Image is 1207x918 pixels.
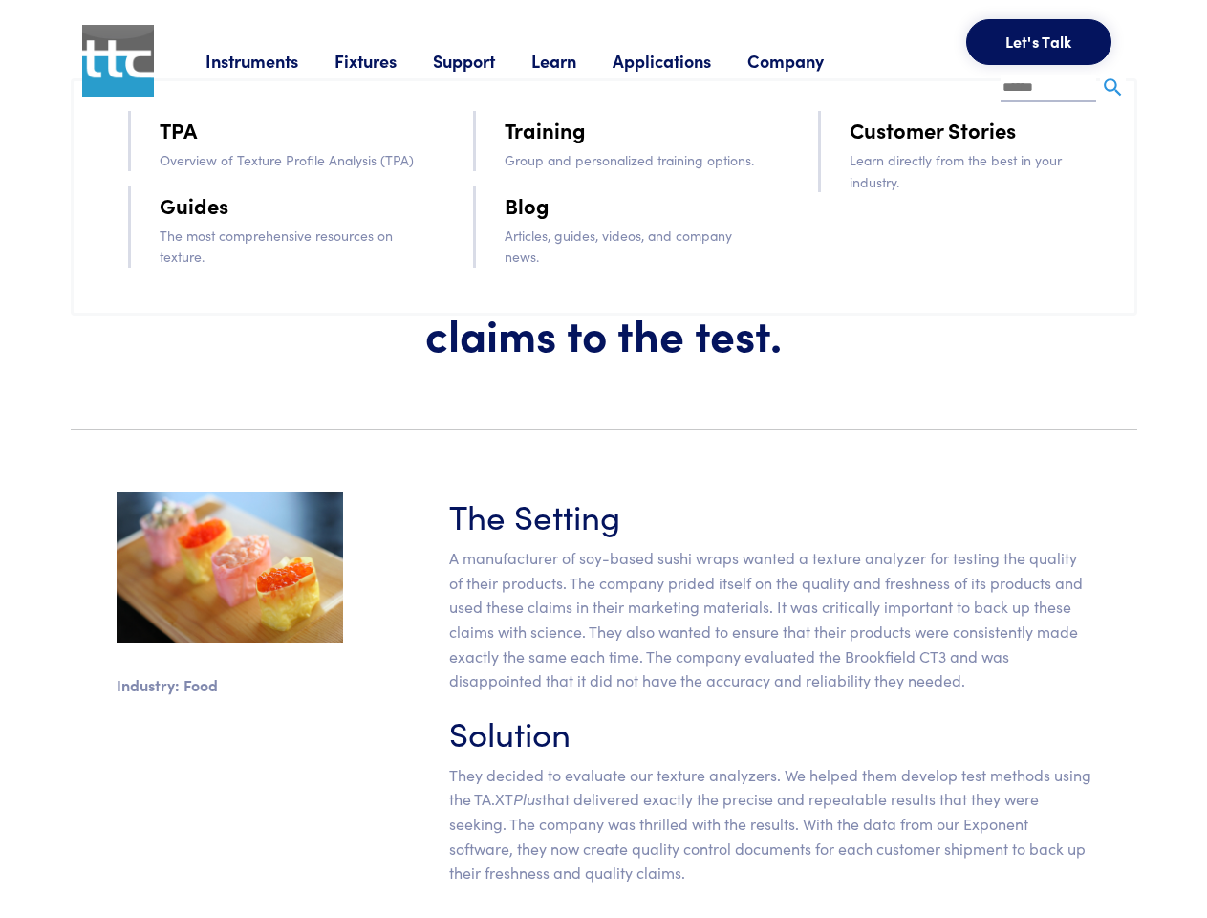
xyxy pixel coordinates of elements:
img: ttc_logo_1x1_v1.0.png [82,25,154,97]
p: A manufacturer of soy-based sushi wraps wanted a texture analyzer for testing the quality of thei... [449,546,1091,693]
p: Overview of Texture Profile Analysis (TPA) [160,149,420,170]
a: Company [747,49,860,73]
a: TPA [160,113,197,146]
a: Fixtures [334,49,433,73]
p: Industry: Food [117,673,343,698]
button: Let's Talk [966,19,1111,65]
a: Blog [505,188,550,222]
a: Customer Stories [850,113,1016,146]
p: They decided to evaluate our texture analyzers. We helped them develop test methods using the TA.... [449,763,1091,885]
h3: The Setting [449,492,1091,538]
a: Guides [160,188,228,222]
h1: Putting marketing claims to the test. [366,251,842,361]
a: Applications [613,49,747,73]
p: Articles, guides, videos, and company news. [505,225,765,268]
a: Instruments [205,49,334,73]
h3: Solution [449,709,1091,755]
em: Plus [513,788,542,809]
a: Learn [531,49,613,73]
a: Support [433,49,531,73]
img: soywrap.jpg [117,492,343,643]
p: The most comprehensive resources on texture. [160,225,420,268]
p: Group and personalized training options. [505,149,765,170]
p: Learn directly from the best in your industry. [850,149,1110,192]
a: Training [505,113,586,146]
